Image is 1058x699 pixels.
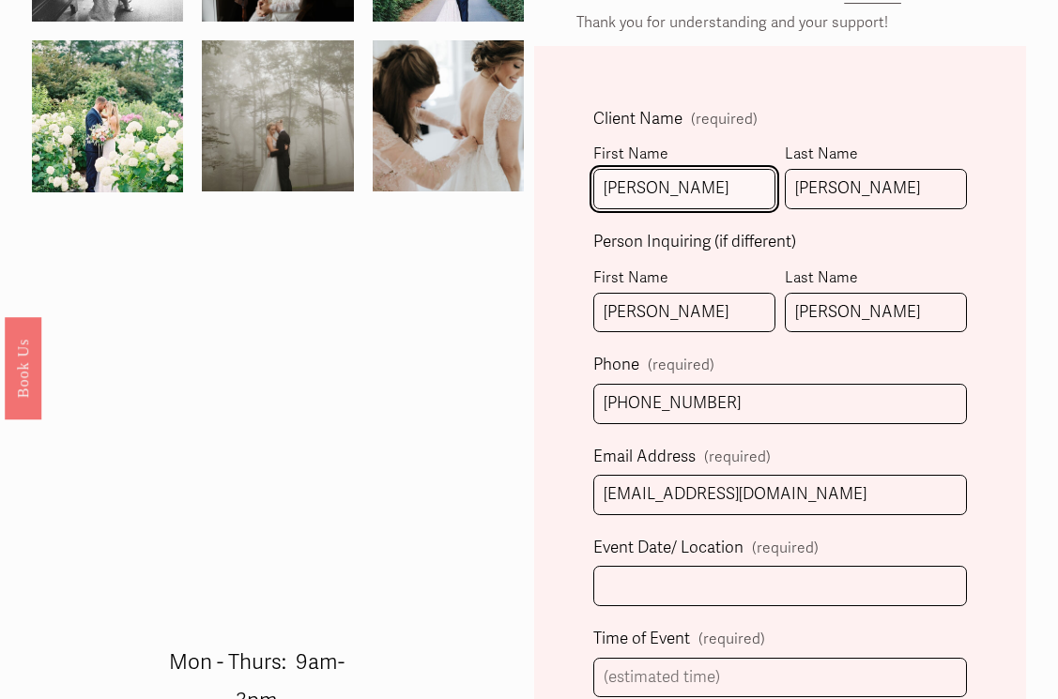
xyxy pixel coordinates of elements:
span: (required) [698,626,765,652]
span: (required) [648,358,714,373]
span: Time of Event [593,625,690,654]
span: Person Inquiring (if different) [593,228,796,257]
span: Phone [593,351,639,380]
span: (required) [704,444,771,470]
div: First Name [593,141,775,169]
img: a&b-249.jpg [164,40,391,191]
span: (required) [691,113,758,128]
img: 14305484_1259623107382072_1992716122685880553_o.jpg [32,16,183,217]
span: Email Address [593,443,696,472]
span: (required) [752,535,819,561]
div: First Name [593,265,775,293]
a: Book Us [5,316,41,418]
span: Client Name [593,105,682,134]
span: Event Date/ Location [593,534,744,563]
div: Last Name [785,141,967,169]
div: Last Name [785,265,967,293]
input: (estimated time) [593,658,967,698]
img: ASW-178.jpg [334,40,561,191]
